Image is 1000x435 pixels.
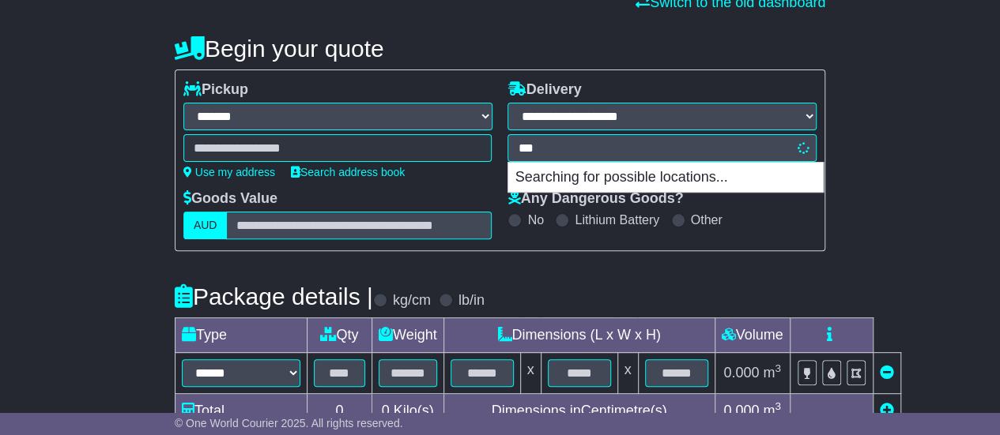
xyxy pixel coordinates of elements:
[175,318,307,353] td: Type
[775,400,781,412] sup: 3
[458,292,485,309] label: lb/in
[508,81,581,99] label: Delivery
[723,365,759,381] span: 0.000
[527,212,543,227] label: No
[393,292,431,309] label: kg/cm
[372,318,443,353] td: Weight
[307,394,372,429] td: 0
[775,362,781,374] sup: 3
[691,212,723,227] label: Other
[382,403,390,418] span: 0
[508,163,823,193] p: Searching for possible locations...
[183,81,248,99] label: Pickup
[520,353,541,394] td: x
[715,318,790,353] td: Volume
[763,403,781,418] span: m
[175,36,825,62] h4: Begin your quote
[307,318,372,353] td: Qty
[880,365,894,381] a: Remove this item
[508,134,817,162] typeahead: Please provide city
[763,365,781,381] span: m
[183,166,275,178] a: Use my address
[175,417,403,429] span: © One World Courier 2025. All rights reserved.
[183,190,277,208] label: Goods Value
[175,394,307,429] td: Total
[617,353,638,394] td: x
[443,318,715,353] td: Dimensions (L x W x H)
[183,212,228,239] label: AUD
[372,394,443,429] td: Kilo(s)
[723,403,759,418] span: 0.000
[575,212,659,227] label: Lithium Battery
[443,394,715,429] td: Dimensions in Centimetre(s)
[880,403,894,418] a: Add new item
[508,190,683,208] label: Any Dangerous Goods?
[175,283,373,309] h4: Package details |
[291,166,405,178] a: Search address book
